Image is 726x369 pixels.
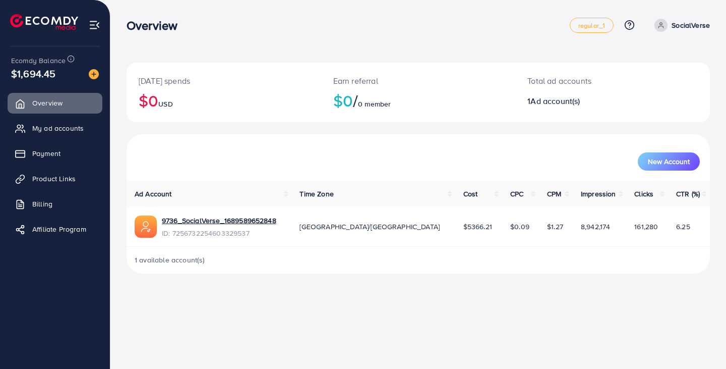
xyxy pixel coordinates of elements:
[32,123,84,133] span: My ad accounts
[32,148,60,159] span: Payment
[358,99,391,109] span: 0 member
[135,189,172,199] span: Ad Account
[547,189,561,199] span: CPM
[333,91,504,110] h2: $0
[162,228,276,238] span: ID: 7256732254603329537
[676,189,700,199] span: CTR (%)
[299,189,333,199] span: Time Zone
[8,194,102,214] a: Billing
[527,96,649,106] h2: 1
[510,189,523,199] span: CPC
[10,14,78,30] img: logo
[32,174,76,184] span: Product Links
[139,75,309,87] p: [DATE] spends
[8,169,102,189] a: Product Links
[299,222,440,232] span: [GEOGRAPHIC_DATA]/[GEOGRAPHIC_DATA]
[32,98,63,108] span: Overview
[127,18,186,33] h3: Overview
[8,219,102,239] a: Affiliate Program
[581,222,610,232] span: 8,942,174
[463,222,492,232] span: $5366.21
[11,56,66,66] span: Ecomdy Balance
[676,222,690,232] span: 6.25
[135,255,205,265] span: 1 available account(s)
[135,216,157,238] img: ic-ads-acc.e4c84228.svg
[578,22,605,29] span: regular_1
[648,158,690,165] span: New Account
[32,199,52,209] span: Billing
[650,19,710,32] a: SocialVerse
[672,19,710,31] p: SocialVerse
[333,75,504,87] p: Earn referral
[634,189,653,199] span: Clicks
[139,91,309,110] h2: $0
[89,69,99,79] img: image
[8,93,102,113] a: Overview
[89,19,100,31] img: menu
[638,152,700,171] button: New Account
[527,75,649,87] p: Total ad accounts
[547,222,563,232] span: $1.27
[32,224,86,234] span: Affiliate Program
[581,189,616,199] span: Impression
[8,118,102,138] a: My ad accounts
[353,89,358,112] span: /
[8,143,102,164] a: Payment
[162,216,276,226] a: 9736_SocialVerse_1689589652848
[158,99,172,109] span: USD
[11,66,55,81] span: $1,694.45
[510,222,529,232] span: $0.09
[463,189,478,199] span: Cost
[570,18,614,33] a: regular_1
[530,95,580,107] span: Ad account(s)
[634,222,658,232] span: 161,280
